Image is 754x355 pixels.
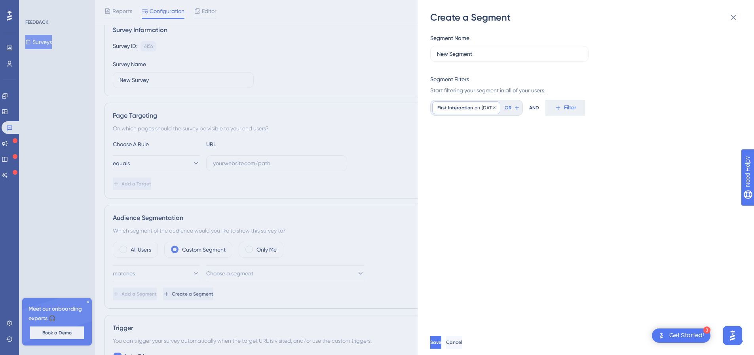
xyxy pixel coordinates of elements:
[430,74,469,84] div: Segment Filters
[430,336,441,349] button: Save
[430,339,441,345] span: Save
[657,331,666,340] img: launcher-image-alternative-text
[505,105,511,111] span: OR
[430,33,469,43] div: Segment Name
[437,50,582,58] input: Segment Name
[652,328,710,343] div: Open Get Started! checklist, remaining modules: 3
[430,11,743,24] div: Create a Segment
[529,100,539,116] div: AND
[430,86,737,95] span: Start filtering your segment in all of your users.
[475,105,480,111] span: on
[703,326,710,334] div: 3
[545,100,585,116] button: Filter
[446,336,462,349] button: Cancel
[19,2,49,11] span: Need Help?
[669,331,704,340] div: Get Started!
[503,101,521,114] button: OR
[721,324,745,347] iframe: UserGuiding AI Assistant Launcher
[482,105,495,111] span: [DATE]
[437,105,473,111] span: First Interaction
[564,103,576,113] span: Filter
[446,339,462,345] span: Cancel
